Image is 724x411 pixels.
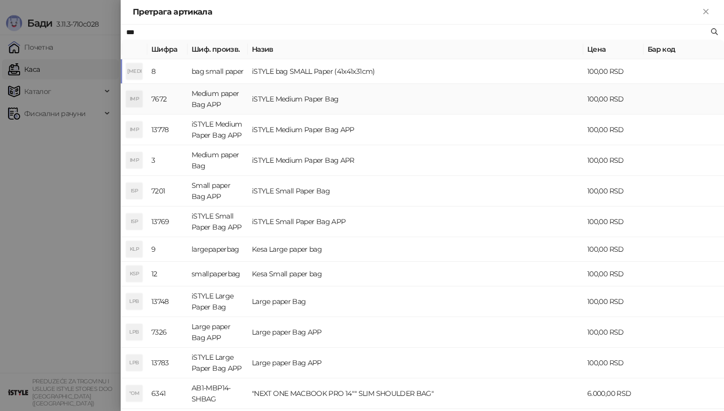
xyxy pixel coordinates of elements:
td: 100,00 RSD [583,286,644,317]
td: iSTYLE Medium Paper Bag APP [188,115,248,145]
td: Kesa Large paper bag [248,237,583,262]
td: iSTYLE Medium Paper Bag APP [248,115,583,145]
td: 100,00 RSD [583,262,644,286]
td: iSTYLE Large Paper Bag APP [188,348,248,378]
div: LPB [126,324,142,340]
td: 13748 [147,286,188,317]
div: LPB [126,355,142,371]
td: 6341 [147,378,188,409]
td: 100,00 RSD [583,176,644,207]
th: Шиф. произв. [188,40,248,59]
td: 100,00 RSD [583,115,644,145]
td: 12 [147,262,188,286]
div: IMP [126,91,142,107]
div: LPB [126,293,142,310]
div: ISP [126,214,142,230]
td: 100,00 RSD [583,237,644,262]
div: "OM [126,385,142,401]
td: 13783 [147,348,188,378]
td: 7201 [147,176,188,207]
div: IMP [126,152,142,168]
td: iSTYLE Large Paper Bag [188,286,248,317]
td: 7326 [147,317,188,348]
td: 9 [147,237,188,262]
td: AB1-MBP14-SHBAG [188,378,248,409]
td: 3 [147,145,188,176]
td: iSTYLE bag SMALL Paper (41x41x31cm) [248,59,583,84]
td: iSTYLE Medium Paper Bag APR [248,145,583,176]
td: 100,00 RSD [583,207,644,237]
td: 8 [147,59,188,84]
td: largepaperbag [188,237,248,262]
td: 7672 [147,84,188,115]
td: bag small paper [188,59,248,84]
div: ISP [126,183,142,199]
td: "NEXT ONE MACBOOK PRO 14"" SLIM SHOULDER BAG" [248,378,583,409]
div: IMP [126,122,142,138]
div: KLP [126,241,142,257]
td: iSTYLE Small Paper Bag APP [248,207,583,237]
td: Large paper Bag [248,286,583,317]
td: Kesa Small paper bag [248,262,583,286]
td: Large paper Bag APP [188,317,248,348]
td: 13778 [147,115,188,145]
td: Medium paper Bag [188,145,248,176]
td: 100,00 RSD [583,84,644,115]
td: Large paper Bag APP [248,348,583,378]
td: Large paper Bag APP [248,317,583,348]
td: Medium paper Bag APP [188,84,248,115]
th: Шифра [147,40,188,59]
td: 100,00 RSD [583,59,644,84]
button: Close [700,6,712,18]
th: Назив [248,40,583,59]
th: Цена [583,40,644,59]
div: Претрага артикала [133,6,700,18]
td: iSTYLE Small Paper Bag APP [188,207,248,237]
td: smallpaperbag [188,262,248,286]
th: Бар код [644,40,724,59]
td: 100,00 RSD [583,317,644,348]
td: 13769 [147,207,188,237]
td: 6.000,00 RSD [583,378,644,409]
div: [MEDICAL_DATA] [126,63,142,79]
td: 100,00 RSD [583,348,644,378]
td: 100,00 RSD [583,145,644,176]
td: Small paper Bag APP [188,176,248,207]
td: iSTYLE Small Paper Bag [248,176,583,207]
div: KSP [126,266,142,282]
td: iSTYLE Medium Paper Bag [248,84,583,115]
